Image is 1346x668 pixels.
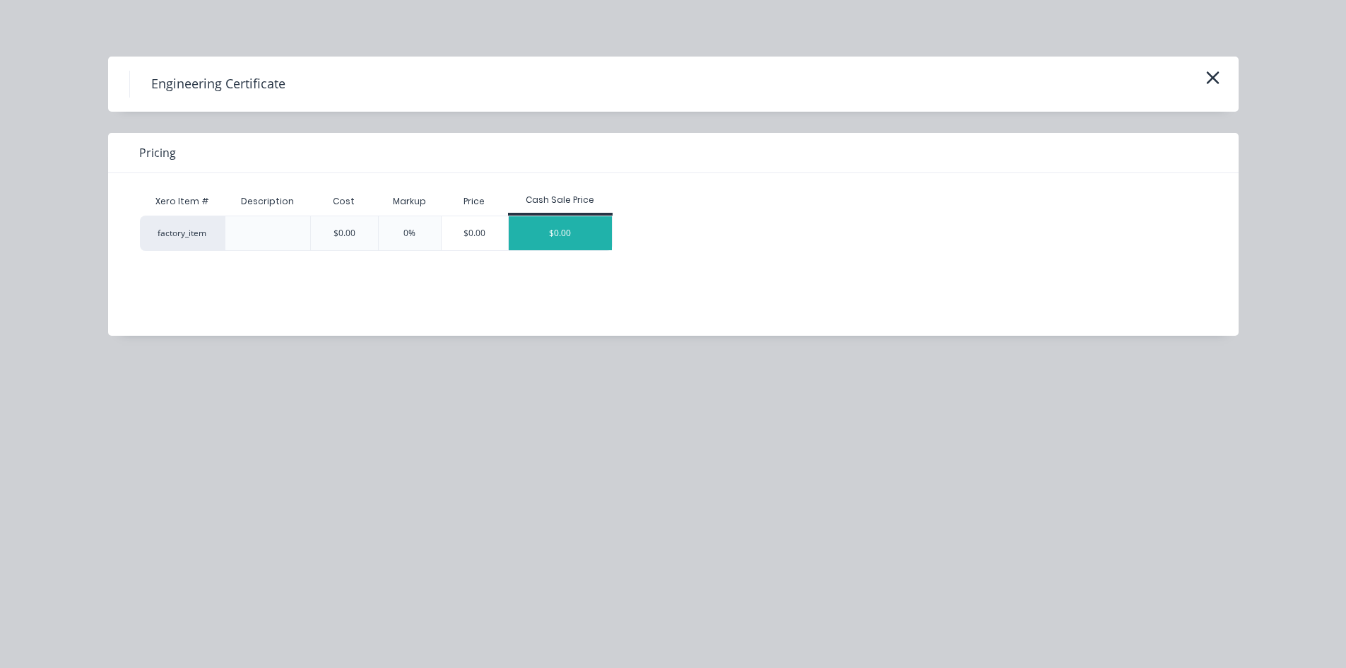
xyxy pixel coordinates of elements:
[403,227,415,240] div: 0%
[442,216,509,250] div: $0.00
[129,71,307,98] h4: Engineering Certificate
[333,227,355,240] div: $0.00
[310,187,378,216] div: Cost
[139,144,176,161] span: Pricing
[140,216,225,251] div: factory_item
[508,194,613,206] div: Cash Sale Price
[441,187,509,216] div: Price
[230,184,305,219] div: Description
[378,187,441,216] div: Markup
[140,187,225,216] div: Xero Item #
[509,216,612,250] div: $0.00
